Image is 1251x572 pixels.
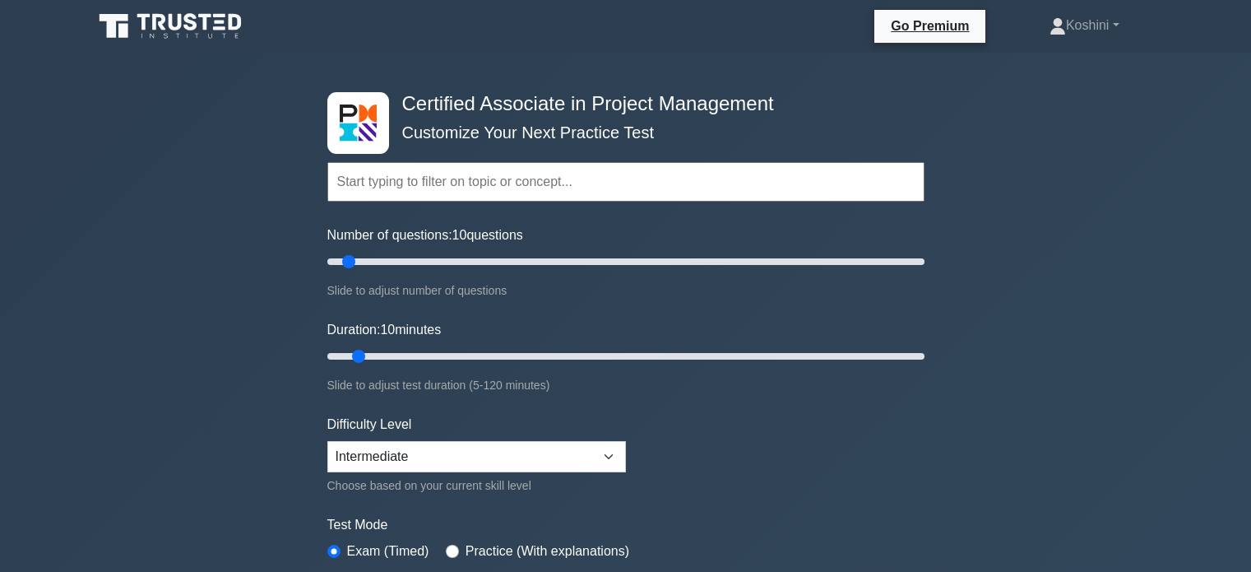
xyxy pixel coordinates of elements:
label: Test Mode [327,515,924,535]
h4: Certified Associate in Project Management [396,92,844,116]
label: Duration: minutes [327,320,442,340]
a: Koshini [1010,9,1159,42]
div: Choose based on your current skill level [327,476,626,495]
label: Difficulty Level [327,415,412,435]
span: 10 [380,323,395,337]
a: Go Premium [881,16,979,36]
div: Slide to adjust test duration (5-120 minutes) [327,375,924,395]
span: 10 [452,228,467,242]
label: Exam (Timed) [347,542,429,561]
label: Practice (With explanations) [466,542,629,561]
div: Slide to adjust number of questions [327,281,924,300]
input: Start typing to filter on topic or concept... [327,162,924,202]
label: Number of questions: questions [327,226,523,245]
